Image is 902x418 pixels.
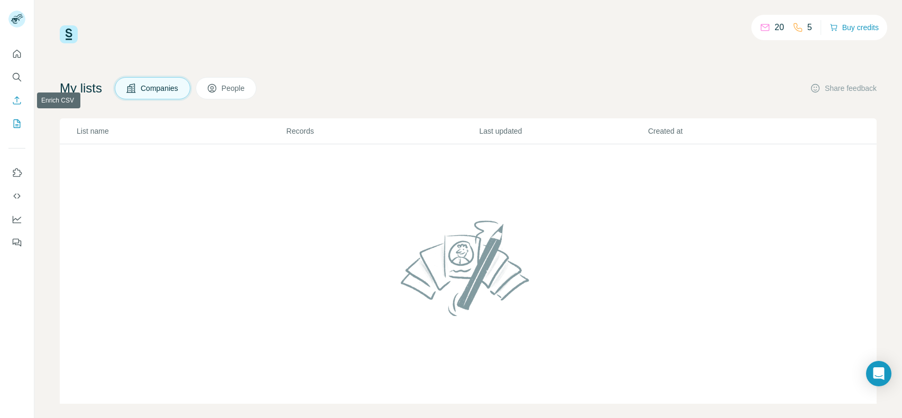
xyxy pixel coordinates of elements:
[60,25,78,43] img: Surfe Logo
[810,83,877,94] button: Share feedback
[397,211,540,324] img: No lists found
[830,20,879,35] button: Buy credits
[8,68,25,87] button: Search
[8,233,25,252] button: Feedback
[807,21,812,34] p: 5
[8,210,25,229] button: Dashboard
[8,114,25,133] button: My lists
[141,83,179,94] span: Companies
[60,80,102,97] h4: My lists
[77,126,286,136] p: List name
[648,126,816,136] p: Created at
[8,91,25,110] button: Enrich CSV
[866,361,891,386] div: Open Intercom Messenger
[222,83,246,94] span: People
[775,21,784,34] p: 20
[8,44,25,63] button: Quick start
[479,126,647,136] p: Last updated
[287,126,478,136] p: Records
[8,187,25,206] button: Use Surfe API
[8,163,25,182] button: Use Surfe on LinkedIn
